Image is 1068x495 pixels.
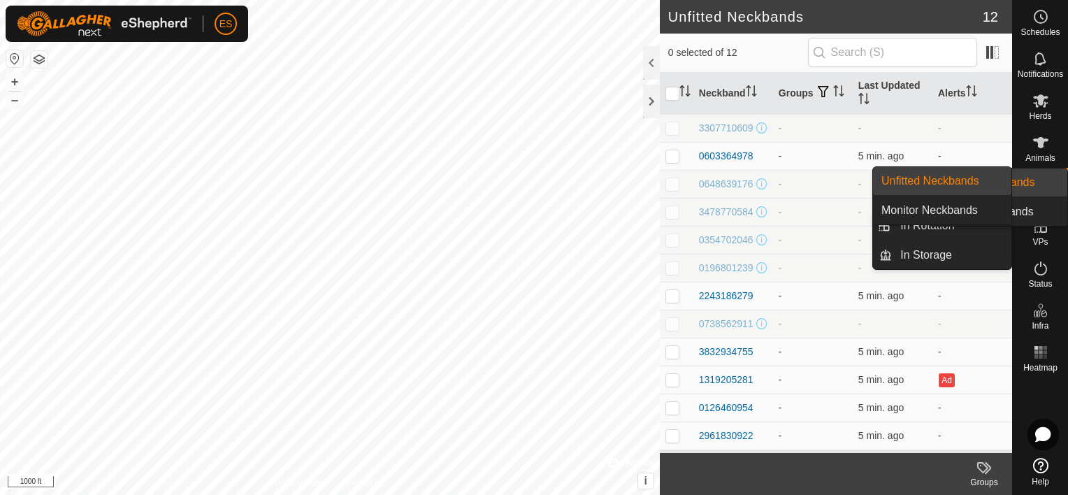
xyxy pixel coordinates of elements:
p-sorticon: Activate to sort [966,87,977,99]
span: VPs [1032,238,1048,246]
a: Help [1013,452,1068,492]
td: - [773,226,853,254]
div: 2961830922 [699,429,753,443]
span: 0 selected of 12 [668,45,808,60]
span: i [644,475,647,487]
span: - [858,262,862,273]
p-sorticon: Activate to sort [746,87,757,99]
span: Aug 11, 2025, 8:07 PM [858,290,904,301]
a: Monitor Neckbands [873,196,1011,224]
td: - [773,338,853,366]
div: 3832934755 [699,345,753,359]
div: 3478770584 [699,205,753,220]
span: Herds [1029,112,1051,120]
td: - [773,394,853,422]
span: Aug 11, 2025, 8:07 PM [858,346,904,357]
span: Aug 11, 2025, 8:07 PM [858,402,904,413]
span: Notifications [1018,70,1063,78]
div: 3307710609 [699,121,753,136]
p-sorticon: Activate to sort [833,87,844,99]
button: + [6,73,23,90]
span: Infra [1032,322,1048,330]
div: 0354702046 [699,233,753,247]
span: In Storage [900,247,952,264]
div: Groups [956,476,1012,489]
span: Schedules [1020,28,1060,36]
span: Animals [1025,154,1055,162]
span: ES [219,17,233,31]
li: In Storage [873,241,1011,269]
span: In Rotation [900,217,954,234]
a: In Rotation [892,212,1011,240]
span: Help [1032,478,1049,486]
th: Groups [773,73,853,115]
span: Heatmap [1023,364,1058,372]
img: Gallagher Logo [17,11,192,36]
h2: Unfitted Neckbands [668,8,983,25]
div: 0126460954 [699,401,753,415]
td: - [773,254,853,282]
td: - [932,422,1012,450]
td: - [773,310,853,338]
td: - [773,198,853,226]
td: - [773,282,853,310]
span: - [858,234,862,245]
th: Neckband [693,73,773,115]
button: Reset Map [6,50,23,67]
button: Ad [939,373,954,387]
p-sorticon: Activate to sort [679,87,691,99]
span: Unfitted Neckbands [881,173,979,189]
a: In Storage [892,241,1011,269]
td: - [932,142,1012,170]
button: i [638,473,654,489]
th: Alerts [932,73,1012,115]
span: Status [1028,280,1052,288]
button: – [6,92,23,108]
td: - [932,282,1012,310]
td: - [932,310,1012,338]
span: Aug 11, 2025, 8:07 PM [858,150,904,162]
a: Unfitted Neckbands [873,167,1011,195]
td: - [773,142,853,170]
li: In Rotation [873,212,1011,240]
button: Map Layers [31,51,48,68]
input: Search (S) [808,38,977,67]
a: Privacy Policy [275,477,327,489]
p-sorticon: Activate to sort [858,95,869,106]
td: - [773,366,853,394]
div: 0738562911 [699,317,753,331]
span: - [858,178,862,189]
div: 0648639176 [699,177,753,192]
td: - [773,422,853,450]
td: - [932,338,1012,366]
span: - [858,206,862,217]
span: Aug 11, 2025, 8:07 PM [858,430,904,441]
span: Aug 11, 2025, 8:07 PM [858,374,904,385]
td: - [932,394,1012,422]
div: 1319205281 [699,373,753,387]
span: Monitor Neckbands [881,202,978,219]
div: 0603364978 [699,149,753,164]
a: Contact Us [344,477,385,489]
div: 2243186279 [699,289,753,303]
td: - [773,114,853,142]
th: Last Updated [853,73,932,115]
td: - [932,114,1012,142]
span: - [858,318,862,329]
td: - [773,170,853,198]
div: 0196801239 [699,261,753,275]
span: - [858,122,862,134]
span: 12 [983,6,998,27]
